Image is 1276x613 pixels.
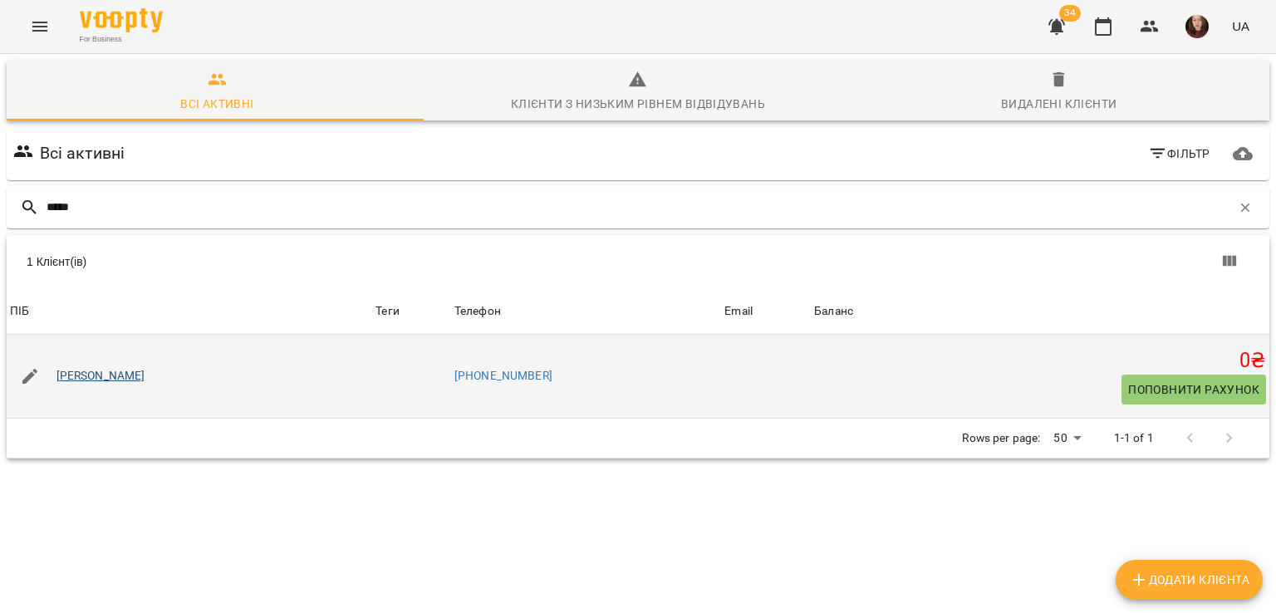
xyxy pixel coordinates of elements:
div: 50 [1047,426,1087,450]
div: Баланс [814,302,853,321]
span: Поповнити рахунок [1128,380,1259,400]
div: Видалені клієнти [1001,94,1116,114]
span: For Business [80,34,163,45]
button: Фільтр [1141,139,1217,169]
div: Всі активні [180,94,253,114]
div: Sort [10,302,29,321]
span: Додати клієнта [1129,570,1249,590]
span: Баланс [814,302,1266,321]
div: Sort [724,302,753,321]
div: ПІБ [10,302,29,321]
span: Email [724,302,807,321]
div: Table Toolbar [7,235,1269,288]
div: Email [724,302,753,321]
div: Клієнти з низьким рівнем відвідувань [511,94,765,114]
img: aa40fcea7513419c5083fe0ff9889ed8.jpg [1185,15,1209,38]
span: Телефон [454,302,719,321]
div: Sort [814,302,853,321]
button: Додати клієнта [1116,560,1263,600]
h5: 0 ₴ [814,348,1266,374]
a: [PHONE_NUMBER] [454,369,552,382]
span: UA [1232,17,1249,35]
div: Sort [454,302,501,321]
span: 34 [1059,5,1081,22]
span: ПІБ [10,302,369,321]
p: Rows per page: [962,430,1040,447]
button: Menu [20,7,60,47]
span: Фільтр [1148,144,1210,164]
img: Voopty Logo [80,8,163,32]
h6: Всі активні [40,140,125,166]
button: Поповнити рахунок [1121,375,1266,405]
button: Показати колонки [1210,242,1249,282]
div: 1 Клієнт(ів) [27,253,648,270]
a: [PERSON_NAME] [56,368,145,385]
div: Теги [375,302,448,321]
button: UA [1225,11,1256,42]
p: 1-1 of 1 [1114,430,1154,447]
div: Телефон [454,302,501,321]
